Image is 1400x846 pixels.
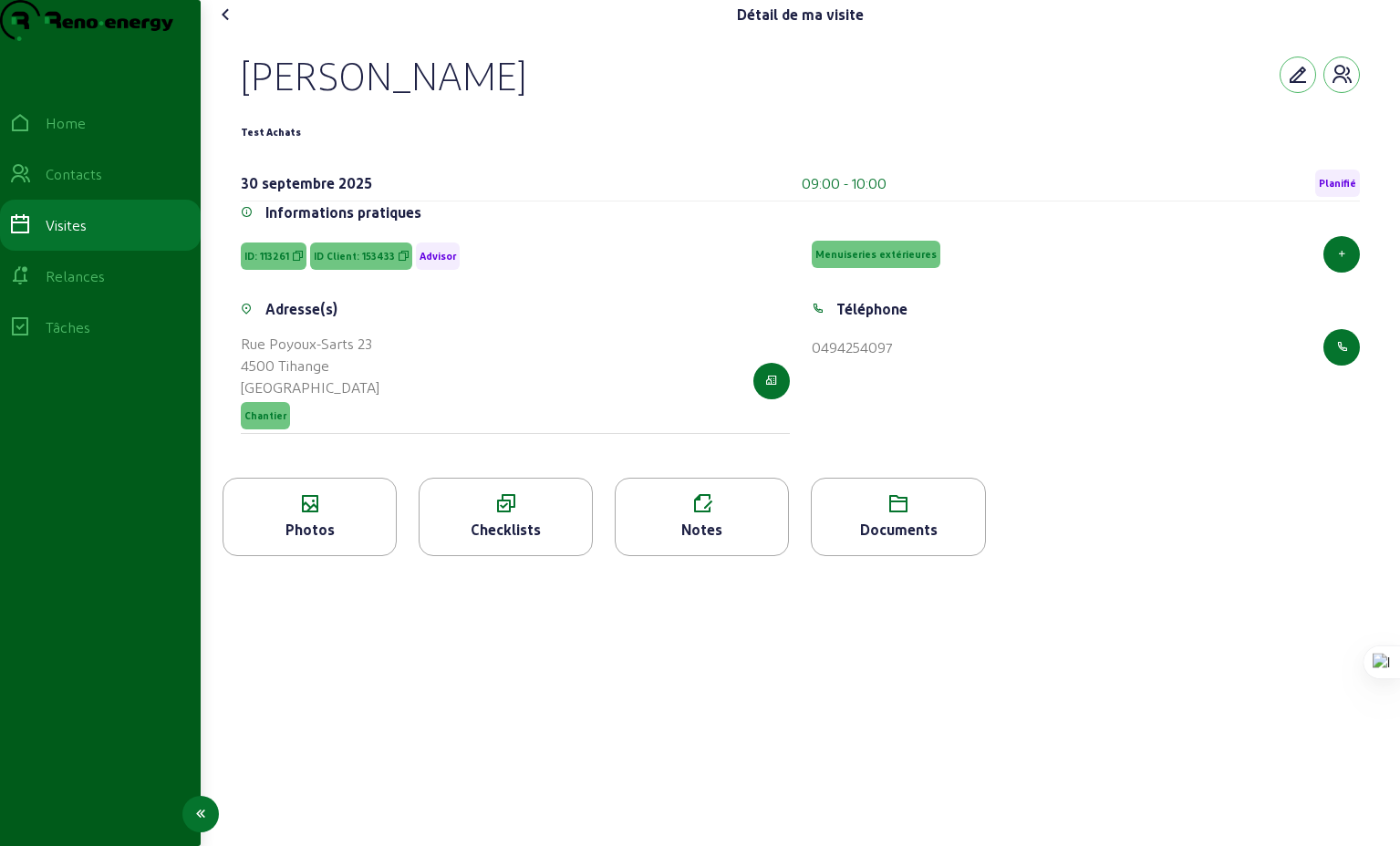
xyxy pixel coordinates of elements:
[241,51,526,98] div: [PERSON_NAME]
[46,163,102,185] div: Contacts
[1319,177,1356,190] span: Planifié
[241,121,301,143] div: Test Achats
[812,519,984,541] div: Documents
[314,250,395,263] span: ID Client: 153433
[241,377,379,398] div: [GEOGRAPHIC_DATA]
[244,409,286,422] span: Chantier
[265,298,337,320] div: Adresse(s)
[737,4,864,26] div: Détail de ma visite
[420,519,592,541] div: Checklists
[241,333,379,355] div: Rue Poyoux-Sarts 23
[265,201,421,223] div: Informations pratiques
[241,355,379,377] div: 4500 Tihange
[836,298,907,320] div: Téléphone
[802,172,887,194] div: 09:00 - 10:00
[815,248,937,261] span: Menuiseries extérieures
[223,519,396,541] div: Photos
[241,172,372,194] div: 30 septembre 2025
[244,250,289,263] span: ID: 113261
[616,519,788,541] div: Notes
[420,250,456,263] span: Advisor
[812,336,892,358] div: 0494254097
[46,316,90,338] div: Tâches
[46,214,87,236] div: Visites
[46,265,105,287] div: Relances
[46,112,86,134] div: Home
